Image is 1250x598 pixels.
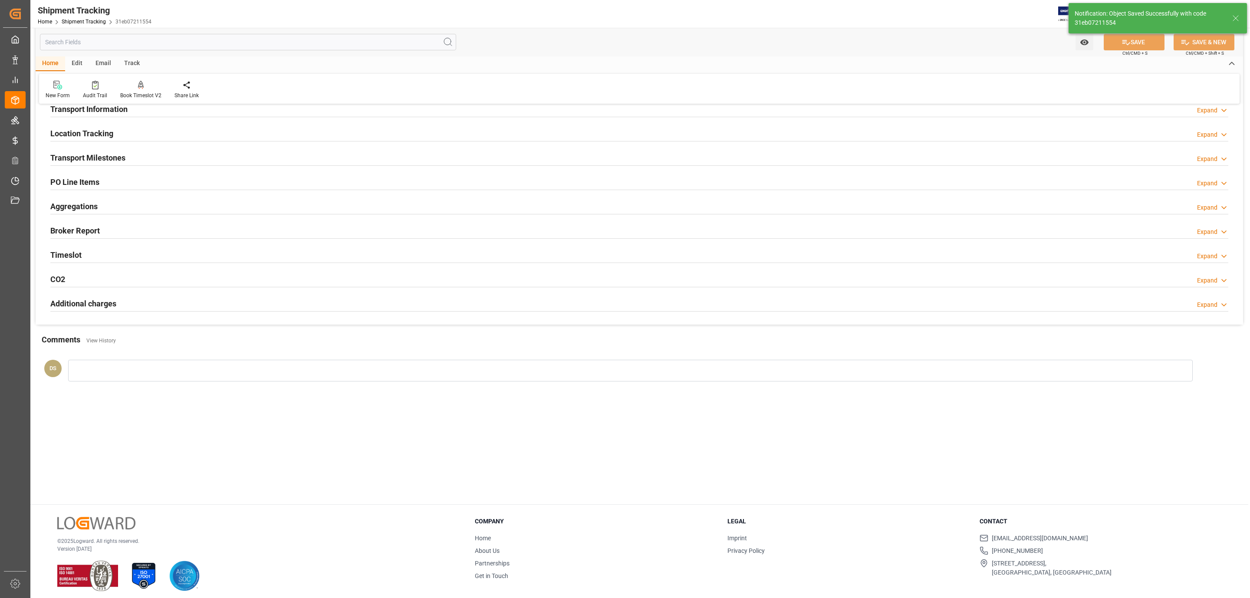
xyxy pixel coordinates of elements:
[38,4,151,17] div: Shipment Tracking
[1075,9,1224,27] div: Notification: Object Saved Successfully with code 31eb07211554
[40,34,456,50] input: Search Fields
[36,56,65,71] div: Home
[38,19,52,25] a: Home
[49,365,56,371] span: DS
[475,535,491,542] a: Home
[727,535,747,542] a: Imprint
[727,547,765,554] a: Privacy Policy
[475,572,508,579] a: Get in Touch
[1197,276,1217,285] div: Expand
[1197,227,1217,237] div: Expand
[1197,154,1217,164] div: Expand
[475,560,510,567] a: Partnerships
[57,517,135,529] img: Logward Logo
[42,334,80,345] h2: Comments
[1058,7,1088,22] img: Exertis%20JAM%20-%20Email%20Logo.jpg_1722504956.jpg
[1174,34,1234,50] button: SAVE & NEW
[50,128,113,139] h2: Location Tracking
[50,103,128,115] h2: Transport Information
[1104,34,1164,50] button: SAVE
[128,561,159,591] img: ISO 27001 Certification
[118,56,146,71] div: Track
[65,56,89,71] div: Edit
[50,298,116,309] h2: Additional charges
[1076,34,1093,50] button: open menu
[169,561,200,591] img: AICPA SOC
[50,152,125,164] h2: Transport Milestones
[475,547,500,554] a: About Us
[83,92,107,99] div: Audit Trail
[1197,252,1217,261] div: Expand
[57,561,118,591] img: ISO 9001 & ISO 14001 Certification
[50,249,82,261] h2: Timeslot
[50,200,98,212] h2: Aggregations
[1197,106,1217,115] div: Expand
[50,176,99,188] h2: PO Line Items
[57,537,453,545] p: © 2025 Logward. All rights reserved.
[1186,50,1224,56] span: Ctrl/CMD + Shift + S
[120,92,161,99] div: Book Timeslot V2
[57,545,453,553] p: Version [DATE]
[1197,203,1217,212] div: Expand
[1122,50,1148,56] span: Ctrl/CMD + S
[86,338,116,344] a: View History
[174,92,199,99] div: Share Link
[980,517,1221,526] h3: Contact
[62,19,106,25] a: Shipment Tracking
[50,273,65,285] h2: CO2
[50,225,100,237] h2: Broker Report
[1197,130,1217,139] div: Expand
[46,92,70,99] div: New Form
[1197,179,1217,188] div: Expand
[992,534,1088,543] span: [EMAIL_ADDRESS][DOMAIN_NAME]
[727,517,969,526] h3: Legal
[475,517,717,526] h3: Company
[89,56,118,71] div: Email
[992,546,1043,555] span: [PHONE_NUMBER]
[992,559,1112,577] span: [STREET_ADDRESS], [GEOGRAPHIC_DATA], [GEOGRAPHIC_DATA]
[1197,300,1217,309] div: Expand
